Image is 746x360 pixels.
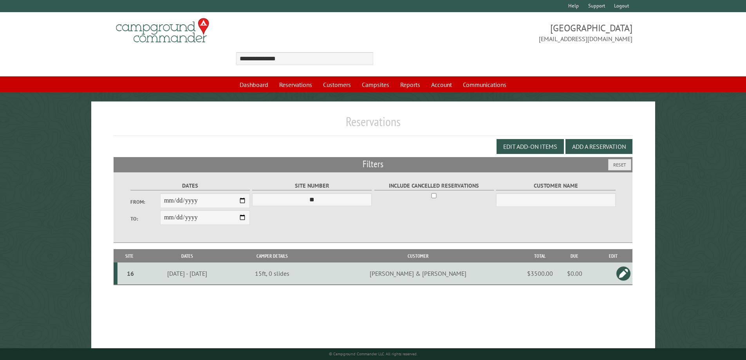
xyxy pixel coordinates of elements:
th: Due [556,249,594,263]
h1: Reservations [114,114,633,136]
button: Reset [608,159,631,170]
th: Camper Details [233,249,312,263]
th: Total [524,249,556,263]
h2: Filters [114,157,633,172]
small: © Campground Commander LLC. All rights reserved. [329,351,417,356]
label: Include Cancelled Reservations [374,181,494,190]
td: 15ft, 0 slides [233,262,312,285]
div: [DATE] - [DATE] [143,270,231,277]
a: Dashboard [235,77,273,92]
td: [PERSON_NAME] & [PERSON_NAME] [312,262,524,285]
div: 16 [121,270,141,277]
a: Reports [396,77,425,92]
a: Reservations [275,77,317,92]
label: To: [130,215,160,223]
a: Customers [318,77,356,92]
a: Communications [458,77,511,92]
span: [GEOGRAPHIC_DATA] [EMAIL_ADDRESS][DOMAIN_NAME] [373,22,633,43]
label: From: [130,198,160,206]
img: Campground Commander [114,15,211,46]
th: Customer [312,249,524,263]
label: Customer Name [496,181,616,190]
th: Edit [594,249,632,263]
label: Dates [130,181,250,190]
td: $0.00 [556,262,594,285]
a: Account [426,77,457,92]
label: Site Number [252,181,372,190]
th: Site [117,249,142,263]
a: Campsites [357,77,394,92]
td: $3500.00 [524,262,556,285]
th: Dates [142,249,233,263]
button: Add a Reservation [565,139,632,154]
button: Edit Add-on Items [497,139,564,154]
